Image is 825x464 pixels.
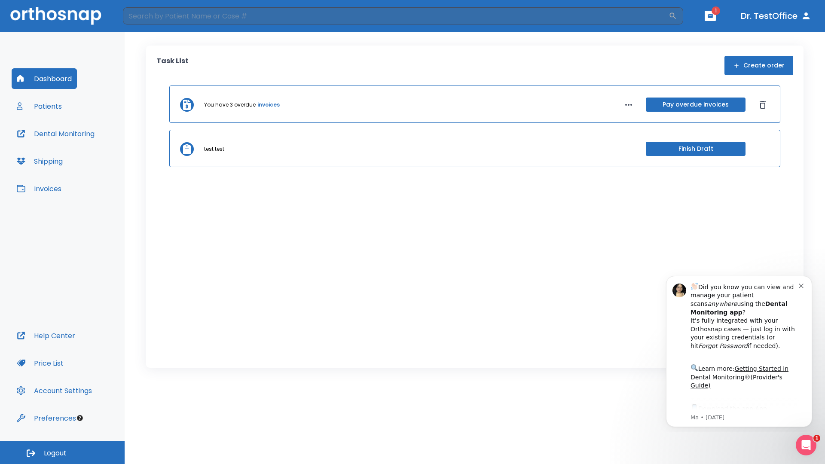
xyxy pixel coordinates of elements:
[12,123,100,144] button: Dental Monitoring
[12,96,67,116] button: Patients
[756,98,770,112] button: Dismiss
[123,7,669,24] input: Search by Patient Name or Case #
[204,101,256,109] p: You have 3 overdue
[12,408,81,428] button: Preferences
[37,135,146,179] div: Download the app: | ​ Let us know if you need help getting started!
[10,7,101,24] img: Orthosnap
[646,142,746,156] button: Finish Draft
[724,56,793,75] button: Create order
[37,137,114,153] a: App Store
[646,98,746,112] button: Pay overdue invoices
[37,146,146,153] p: Message from Ma, sent 8w ago
[156,56,189,75] p: Task List
[653,268,825,432] iframe: Intercom notifications message
[257,101,280,109] a: invoices
[204,145,224,153] p: test test
[12,353,69,373] button: Price List
[737,8,815,24] button: Dr. TestOffice
[12,151,68,171] button: Shipping
[12,380,97,401] button: Account Settings
[12,325,80,346] button: Help Center
[146,13,153,20] button: Dismiss notification
[12,178,67,199] button: Invoices
[44,449,67,458] span: Logout
[813,435,820,442] span: 1
[12,68,77,89] button: Dashboard
[796,435,816,455] iframe: Intercom live chat
[712,6,720,15] span: 1
[76,414,84,422] div: Tooltip anchor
